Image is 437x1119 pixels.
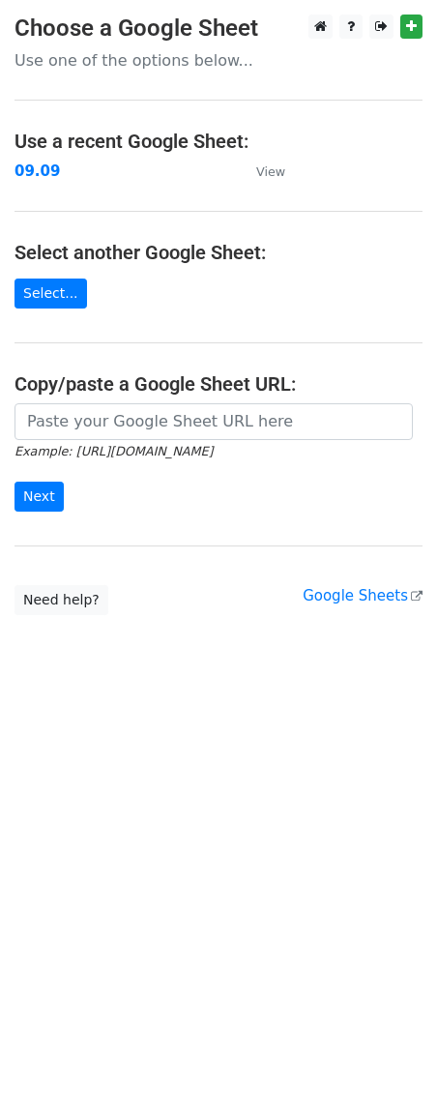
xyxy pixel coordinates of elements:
[15,585,108,615] a: Need help?
[15,15,422,43] h3: Choose a Google Sheet
[303,587,422,604] a: Google Sheets
[15,241,422,264] h4: Select another Google Sheet:
[15,444,213,458] small: Example: [URL][DOMAIN_NAME]
[15,403,413,440] input: Paste your Google Sheet URL here
[15,279,87,309] a: Select...
[15,372,422,396] h4: Copy/paste a Google Sheet URL:
[15,482,64,512] input: Next
[256,164,285,179] small: View
[15,50,422,71] p: Use one of the options below...
[15,130,422,153] h4: Use a recent Google Sheet:
[237,162,285,180] a: View
[15,162,60,180] a: 09.09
